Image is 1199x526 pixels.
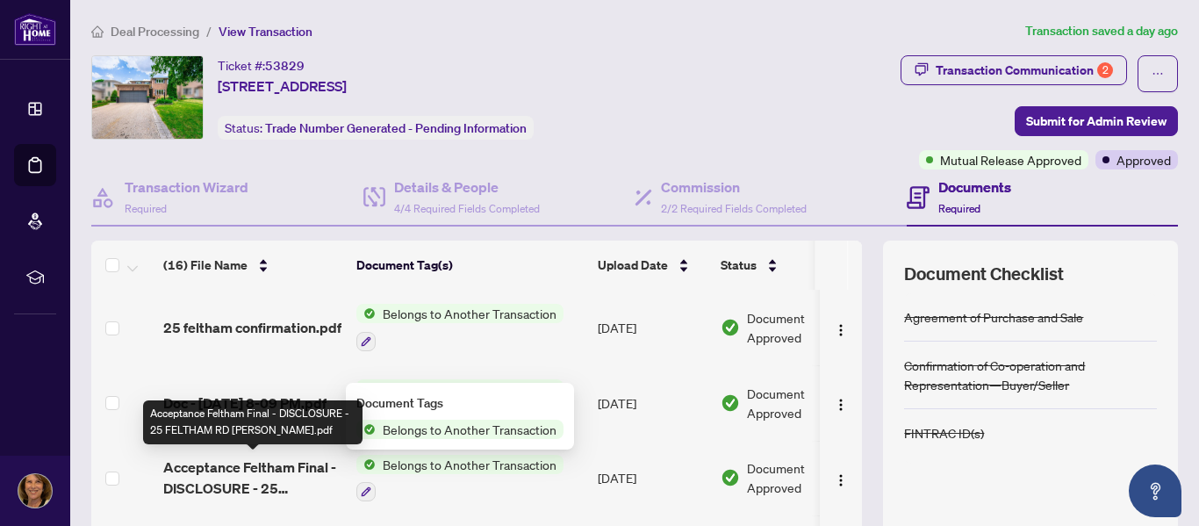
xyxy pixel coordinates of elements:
img: logo [14,13,56,46]
span: Acceptance Feltham Final - DISCLOSURE - 25 FELTHAM RD [PERSON_NAME].pdf [163,457,342,499]
img: Document Status [721,468,740,487]
span: (16) File Name [163,256,248,275]
img: Status Icon [356,304,376,323]
div: 2 [1097,62,1113,78]
button: Submit for Admin Review [1015,106,1178,136]
div: Acceptance Feltham Final - DISCLOSURE - 25 FELTHAM RD [PERSON_NAME].pdf [143,400,363,444]
div: Confirmation of Co-operation and Representation—Buyer/Seller [904,356,1157,394]
h4: Details & People [394,177,540,198]
th: (16) File Name [156,241,349,290]
th: Upload Date [591,241,714,290]
span: Status [721,256,757,275]
button: Logo [827,313,855,342]
th: Status [714,241,863,290]
span: Required [125,202,167,215]
span: ellipsis [1152,68,1164,80]
div: Document Tags [356,393,564,413]
span: 53829 [265,58,305,74]
h4: Documents [938,177,1011,198]
h4: Commission [661,177,807,198]
span: home [91,25,104,38]
button: Status IconBelongs to Another Transaction [356,379,564,427]
span: Approved [1116,150,1171,169]
img: Logo [834,398,848,412]
button: Status IconBelongs to Another Transaction [356,455,564,502]
span: Submit for Admin Review [1026,107,1167,135]
th: Document Tag(s) [349,241,591,290]
span: Document Approved [747,308,856,347]
img: Document Status [721,318,740,337]
span: [STREET_ADDRESS] [218,76,347,97]
span: Document Approved [747,384,856,422]
td: [DATE] [591,290,714,365]
span: 2/2 Required Fields Completed [661,202,807,215]
div: Transaction Communication [936,56,1113,84]
span: Document Checklist [904,262,1064,286]
td: [DATE] [591,441,714,516]
article: Transaction saved a day ago [1025,21,1178,41]
span: 4/4 Required Fields Completed [394,202,540,215]
span: Deal Processing [111,24,199,40]
div: Status: [218,116,534,140]
img: IMG-N12264314_1.jpg [92,56,203,139]
div: FINTRAC ID(s) [904,423,984,443]
span: Upload Date [598,256,668,275]
button: Status IconBelongs to Another Transaction [356,304,564,351]
button: Open asap [1129,465,1181,517]
div: Agreement of Purchase and Sale [904,307,1083,327]
span: Belongs to Another Transaction [376,455,564,474]
img: Profile Icon [18,474,52,508]
button: Transaction Communication2 [901,55,1127,85]
li: / [206,21,212,41]
img: Document Status [721,393,740,413]
span: Required [938,202,980,215]
span: Doc - [DATE] 8-09 PM.pdf [163,393,327,414]
span: 25 feltham confirmation.pdf [163,317,341,338]
img: Status Icon [356,379,376,399]
span: Belongs to Another Transaction [376,304,564,323]
td: [DATE] [591,365,714,441]
button: Logo [827,464,855,492]
button: Logo [827,389,855,417]
span: Belongs to Another Transaction [376,379,564,399]
span: Mutual Release Approved [940,150,1081,169]
span: Document Approved [747,458,856,497]
img: Status Icon [356,420,376,439]
h4: Transaction Wizard [125,177,248,198]
span: Belongs to Another Transaction [376,420,564,439]
img: Logo [834,473,848,487]
span: View Transaction [219,24,312,40]
img: Status Icon [356,455,376,474]
div: Ticket #: [218,55,305,76]
img: Logo [834,323,848,337]
span: Trade Number Generated - Pending Information [265,120,527,136]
